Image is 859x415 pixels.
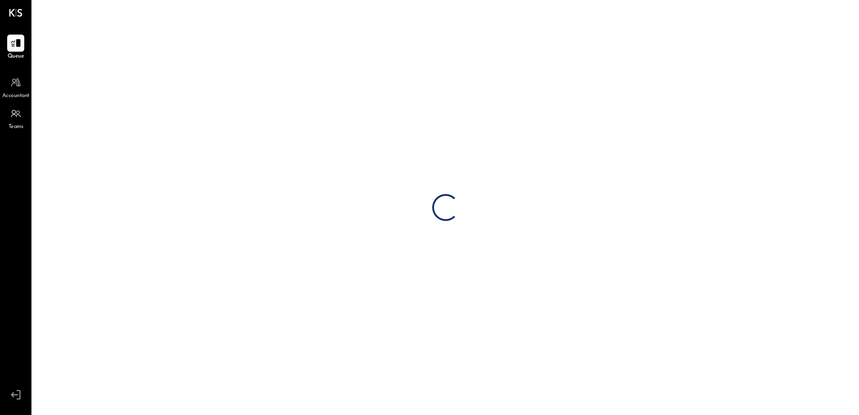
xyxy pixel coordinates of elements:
[0,74,31,100] a: Accountant
[0,35,31,61] a: Queue
[2,92,30,100] span: Accountant
[9,123,23,131] span: Teams
[0,105,31,131] a: Teams
[8,53,24,61] span: Queue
